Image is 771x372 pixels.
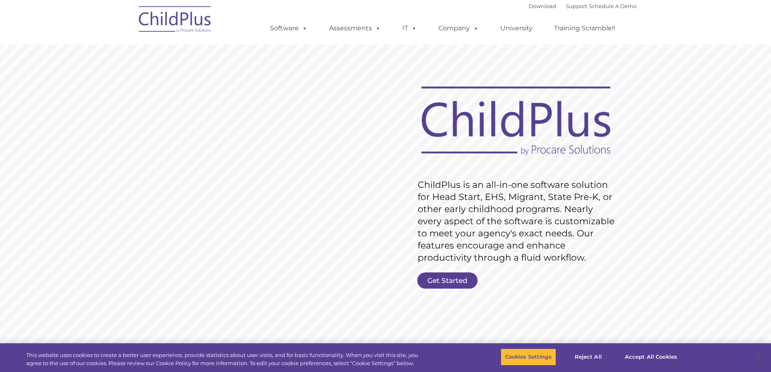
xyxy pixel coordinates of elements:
a: Company [430,20,487,36]
img: ChildPlus by Procare Solutions [135,0,216,41]
div: Sort A > Z [3,3,768,11]
div: Move To ... [3,18,768,25]
div: Sort New > Old [3,11,768,18]
div: Move To ... [3,54,768,62]
button: Close [749,348,767,366]
button: Accept All Cookies [620,349,682,366]
div: Sign out [3,40,768,47]
div: Rename [3,47,768,54]
font: | [529,3,637,9]
rs-layer: ChildPlus is an all-in-one software solution for Head Start, EHS, Migrant, State Pre-K, or other ... [418,179,618,264]
a: Support [566,3,587,9]
a: Get Started [417,272,478,289]
div: Options [3,32,768,40]
a: Schedule A Demo [589,3,637,9]
button: Cookies Settings [501,349,556,366]
button: Reject All [563,349,614,366]
a: IT [394,20,425,36]
a: University [492,20,541,36]
div: This website uses cookies to create a better user experience, provide statistics about user visit... [26,351,424,367]
div: Delete [3,25,768,32]
a: Download [529,3,556,9]
a: Software [262,20,316,36]
a: Training Scramble!! [546,20,623,36]
a: Assessments [321,20,389,36]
